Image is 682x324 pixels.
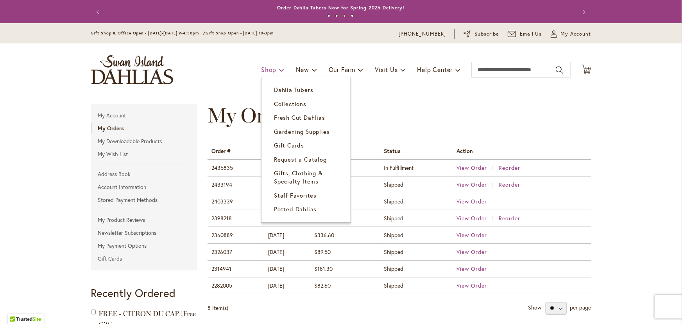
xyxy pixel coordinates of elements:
span: per page [570,304,591,311]
a: Subscribe [464,30,499,38]
span: $89.50 [314,248,331,256]
th: Order # [208,143,264,159]
td: In Fulfillment [380,160,453,176]
span: Help Center [417,65,453,74]
span: Gift Shop & Office Open - [DATE]-[DATE] 9-4:30pm / [91,31,206,36]
a: Gift Cards [261,139,351,152]
a: Order Dahlia Tubers Now for Spring 2026 Delivery! [277,5,405,11]
td: Shipped [380,261,453,277]
a: Stored Payment Methods [91,194,198,206]
a: Gift Cards [91,253,198,265]
a: My Account [91,110,198,121]
th: Action [453,143,591,159]
span: Collections [274,100,306,108]
a: View Order [457,265,487,272]
td: 2403339 [208,193,264,210]
td: Shipped [380,210,453,227]
td: Shipped [380,277,453,294]
span: My Account [561,30,591,38]
a: View Order [457,181,498,188]
td: 2398218 [208,210,264,227]
span: View Order [457,214,487,222]
a: Email Us [508,30,542,38]
span: Visit Us [375,65,397,74]
td: 2435835 [208,160,264,176]
a: store logo [91,55,173,84]
td: [DATE] [264,227,310,244]
span: View Order [457,164,487,171]
a: View Order [457,164,498,171]
span: Email Us [520,30,542,38]
a: Reorder [499,181,520,188]
a: View Order [457,214,498,222]
span: Fresh Cut Dahlias [274,113,325,121]
span: Gardening Supplies [274,128,329,135]
td: Shipped [380,176,453,193]
button: Previous [91,4,107,20]
a: View Order [457,198,487,205]
span: $181.30 [314,265,333,272]
td: [DATE] [264,244,310,261]
a: View Order [457,282,487,289]
strong: My Orders [91,122,198,134]
a: My Product Reviews [91,214,198,226]
span: Dahlia Tubers [274,86,313,94]
button: 3 of 4 [343,14,346,17]
th: Status [380,143,453,159]
td: 2360889 [208,227,264,244]
span: 8 Item(s) [208,304,228,311]
strong: Recently Ordered [91,286,176,300]
a: Account Information [91,181,198,193]
button: 4 of 4 [351,14,354,17]
strong: Show [528,304,541,311]
a: My Downloadable Products [91,135,198,147]
span: View Order [457,181,487,188]
button: 1 of 4 [328,14,330,17]
span: Shop [261,65,276,74]
button: Next [576,4,591,20]
td: [DATE] [264,277,310,294]
td: Shipped [380,244,453,261]
td: 2326037 [208,244,264,261]
a: View Order [457,231,487,239]
span: New [296,65,309,74]
span: $336.60 [314,231,334,239]
span: Potted Dahlias [274,205,317,213]
a: Reorder [499,214,520,222]
td: 2314941 [208,261,264,277]
td: Shipped [380,227,453,244]
span: Staff Favorites [274,191,317,199]
a: Newsletter Subscriptions [91,227,198,239]
span: Our Farm [329,65,355,74]
a: Address Book [91,168,198,180]
td: 2282005 [208,277,264,294]
span: Request a Catalog [274,155,327,163]
span: Subscribe [474,30,499,38]
td: 2433194 [208,176,264,193]
span: $82.60 [314,282,331,289]
a: Reorder [499,164,520,171]
a: My Wish List [91,148,198,160]
td: [DATE] [264,261,310,277]
a: View Order [457,248,487,256]
span: Gift Shop Open - [DATE] 10-3pm [206,31,274,36]
a: [PHONE_NUMBER] [399,30,446,38]
a: My Payment Options [91,240,198,252]
iframe: Launch Accessibility Center [6,296,28,318]
span: My Orders [208,103,302,128]
button: My Account [551,30,591,38]
button: 2 of 4 [335,14,338,17]
td: Shipped [380,193,453,210]
span: Gifts, Clothing & Specialty Items [274,169,323,185]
